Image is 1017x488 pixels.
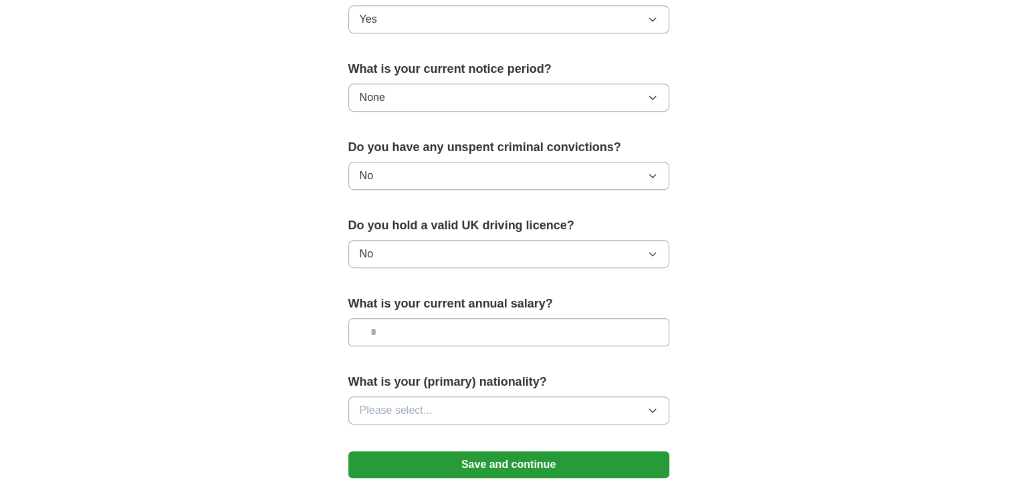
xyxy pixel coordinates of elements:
label: Do you have any unspent criminal convictions? [348,138,669,156]
span: Please select... [360,402,433,418]
button: Please select... [348,396,669,424]
span: None [360,90,385,106]
button: No [348,240,669,268]
span: No [360,168,373,184]
button: No [348,162,669,190]
label: Do you hold a valid UK driving licence? [348,217,669,235]
button: None [348,84,669,112]
button: Yes [348,5,669,33]
label: What is your current notice period? [348,60,669,78]
label: What is your current annual salary? [348,295,669,313]
span: No [360,246,373,262]
span: Yes [360,11,377,27]
button: Save and continue [348,451,669,478]
label: What is your (primary) nationality? [348,373,669,391]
